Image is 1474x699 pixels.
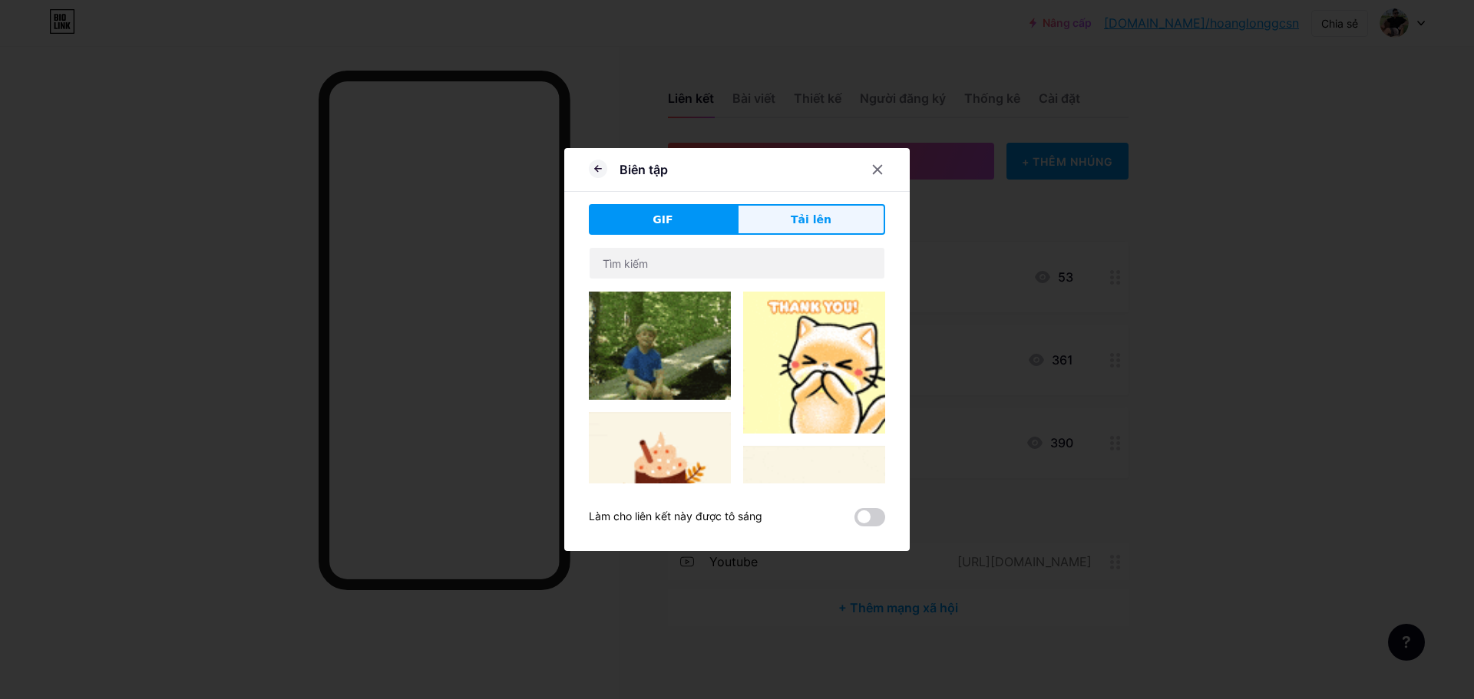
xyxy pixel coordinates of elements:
button: Tải lên [737,204,885,235]
img: Gihpy [589,412,731,554]
button: GIF [589,204,737,235]
font: GIF [653,213,673,226]
font: Làm cho liên kết này được tô sáng [589,509,762,523]
input: Tìm kiếm [590,248,884,279]
img: Gihpy [589,292,731,400]
font: Biên tập [620,162,668,177]
img: Gihpy [743,292,885,434]
font: Tải lên [791,213,831,226]
img: Gihpy [743,446,885,588]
